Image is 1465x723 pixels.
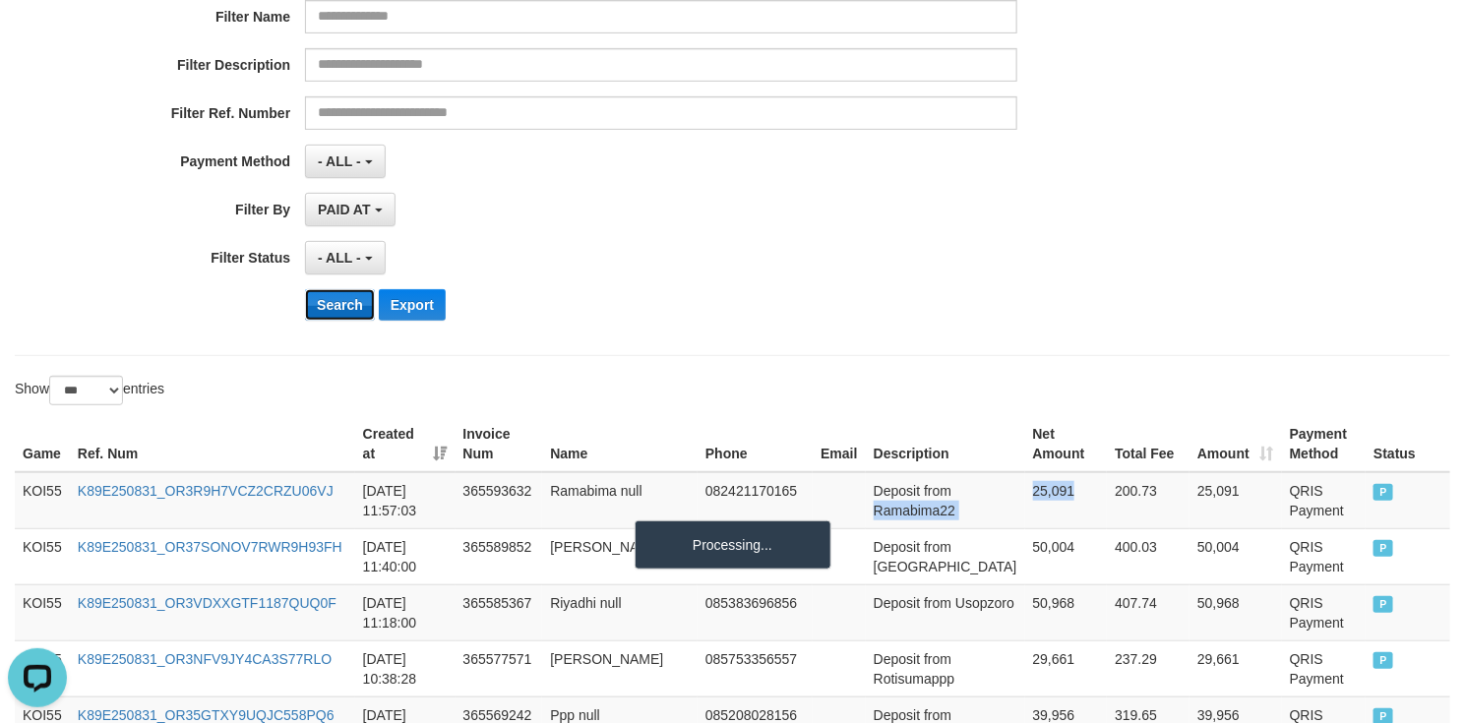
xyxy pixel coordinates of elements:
th: Email [813,416,866,472]
td: 50,968 [1190,584,1282,640]
span: - ALL - [318,250,361,266]
td: 365593632 [456,472,543,529]
td: QRIS Payment [1282,584,1366,640]
th: Created at: activate to sort column ascending [355,416,456,472]
button: Export [379,289,446,321]
td: Deposit from Rotisumappp [866,640,1025,696]
td: 085383696856 [698,584,813,640]
td: [PERSON_NAME] [542,528,698,584]
td: Deposit from [GEOGRAPHIC_DATA] [866,528,1025,584]
td: 50,004 [1025,528,1108,584]
td: 365589852 [456,528,543,584]
td: 29,661 [1025,640,1108,696]
td: 25,091 [1190,472,1282,529]
td: 400.03 [1107,528,1190,584]
span: PAID [1373,484,1393,501]
span: PAID AT [318,202,370,217]
button: PAID AT [305,193,395,226]
select: Showentries [49,376,123,405]
td: Deposit from Ramabima22 [866,472,1025,529]
td: 200.73 [1107,472,1190,529]
td: KOI55 [15,528,70,584]
td: 25,091 [1025,472,1108,529]
td: 50,968 [1025,584,1108,640]
td: [DATE] 10:38:28 [355,640,456,696]
td: [PERSON_NAME] [542,640,698,696]
div: Processing... [635,520,831,570]
span: PAID [1373,596,1393,613]
label: Show entries [15,376,164,405]
button: Search [305,289,375,321]
td: KOI55 [15,472,70,529]
th: Name [542,416,698,472]
a: K89E250831_OR37SONOV7RWR9H93FH [78,539,342,555]
td: 407.74 [1107,584,1190,640]
button: - ALL - [305,145,385,178]
td: [DATE] 11:18:00 [355,584,456,640]
td: 082421170165 [698,472,813,529]
th: Status [1366,416,1450,472]
th: Game [15,416,70,472]
td: 50,004 [1190,528,1282,584]
td: KOI55 [15,584,70,640]
td: 085753356557 [698,640,813,696]
td: Deposit from Usopzoro [866,584,1025,640]
th: Ref. Num [70,416,355,472]
td: [DATE] 11:57:03 [355,472,456,529]
th: Payment Method [1282,416,1366,472]
td: 237.29 [1107,640,1190,696]
td: [DATE] 11:40:00 [355,528,456,584]
td: QRIS Payment [1282,528,1366,584]
td: 29,661 [1190,640,1282,696]
span: - ALL - [318,153,361,169]
td: QRIS Payment [1282,640,1366,696]
th: Phone [698,416,813,472]
th: Amount: activate to sort column ascending [1190,416,1282,472]
a: K89E250831_OR3NFV9JY4CA3S77RLO [78,651,332,667]
a: K89E250831_OR35GTXY9UQJC558PQ6 [78,707,335,723]
td: 365577571 [456,640,543,696]
span: PAID [1373,652,1393,669]
th: Total Fee [1107,416,1190,472]
a: K89E250831_OR3VDXXGTF1187QUQ0F [78,595,336,611]
td: 365585367 [456,584,543,640]
td: Riyadhi null [542,584,698,640]
td: QRIS Payment [1282,472,1366,529]
span: PAID [1373,540,1393,557]
th: Invoice Num [456,416,543,472]
button: - ALL - [305,241,385,274]
button: Open LiveChat chat widget [8,8,67,67]
td: Ramabima null [542,472,698,529]
a: K89E250831_OR3R9H7VCZ2CRZU06VJ [78,483,334,499]
th: Description [866,416,1025,472]
th: Net Amount [1025,416,1108,472]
